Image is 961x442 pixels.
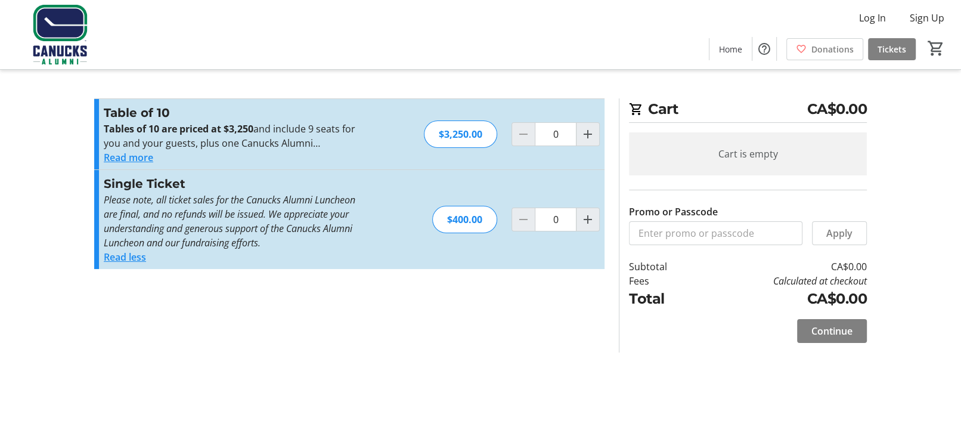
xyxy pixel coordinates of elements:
span: Donations [811,43,854,55]
input: Enter promo or passcode [629,221,802,245]
h3: Single Ticket [104,175,364,193]
span: Log In [859,11,886,25]
label: Promo or Passcode [629,205,718,219]
h3: Table of 10 [104,104,364,122]
td: Total [629,288,698,310]
button: Read less [104,250,146,264]
button: Help [752,37,776,61]
input: Table of 10 Quantity [535,122,576,146]
span: Continue [811,324,852,338]
button: Apply [812,221,867,245]
td: Fees [629,274,698,288]
td: CA$0.00 [698,288,867,310]
button: Increment by one [576,208,599,231]
a: Home [709,38,752,60]
td: CA$0.00 [698,259,867,274]
a: Donations [786,38,863,60]
span: Sign Up [910,11,944,25]
img: Vancouver Canucks Alumni Foundation's Logo [7,5,113,64]
input: Single Ticket Quantity [535,208,576,231]
button: Increment by one [576,123,599,146]
span: CA$0.00 [807,98,867,120]
span: Apply [826,226,852,240]
div: $3,250.00 [424,120,497,148]
a: Tickets [868,38,916,60]
button: Cart [925,38,947,59]
td: Subtotal [629,259,698,274]
button: Read more [104,150,153,165]
span: Tickets [878,43,906,55]
button: Continue [797,319,867,343]
span: Home [719,43,742,55]
h2: Cart [629,98,867,123]
em: Please note, all ticket sales for the Canucks Alumni Luncheon are final, and no refunds will be i... [104,193,355,249]
td: Calculated at checkout [698,274,867,288]
button: Log In [850,8,895,27]
button: Sign Up [900,8,954,27]
div: $400.00 [432,206,497,233]
strong: Tables of 10 are priced at $3,250 [104,122,253,135]
p: and include 9 seats for you and your guests, plus one Canucks Alumni personality. [104,122,364,150]
div: Cart is empty [629,132,867,175]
